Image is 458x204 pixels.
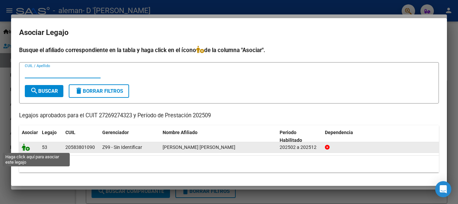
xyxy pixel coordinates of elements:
[100,125,160,148] datatable-header-cell: Gerenciador
[39,125,63,148] datatable-header-cell: Legajo
[30,88,58,94] span: Buscar
[163,145,235,150] span: TRILLO GAIBUR VALENTINO GAETANO
[63,125,100,148] datatable-header-cell: CUIL
[42,145,47,150] span: 53
[325,130,353,135] span: Dependencia
[163,130,197,135] span: Nombre Afiliado
[25,85,63,97] button: Buscar
[102,145,142,150] span: Z99 - Sin Identificar
[65,144,95,151] div: 20583801090
[277,125,322,148] datatable-header-cell: Periodo Habilitado
[19,46,439,54] h4: Busque el afiliado correspondiente en la tabla y haga click en el ícono de la columna "Asociar".
[19,156,439,172] div: 1 registros
[160,125,277,148] datatable-header-cell: Nombre Afiliado
[22,130,38,135] span: Asociar
[19,112,439,120] p: Legajos aprobados para el CUIT 27269274323 y Período de Prestación 202509
[30,87,38,95] mat-icon: search
[75,87,83,95] mat-icon: delete
[69,84,129,98] button: Borrar Filtros
[65,130,75,135] span: CUIL
[75,88,123,94] span: Borrar Filtros
[19,125,39,148] datatable-header-cell: Asociar
[322,125,439,148] datatable-header-cell: Dependencia
[42,130,57,135] span: Legajo
[435,181,451,197] div: Open Intercom Messenger
[102,130,129,135] span: Gerenciador
[19,26,439,39] h2: Asociar Legajo
[280,144,320,151] div: 202502 a 202512
[280,130,302,143] span: Periodo Habilitado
